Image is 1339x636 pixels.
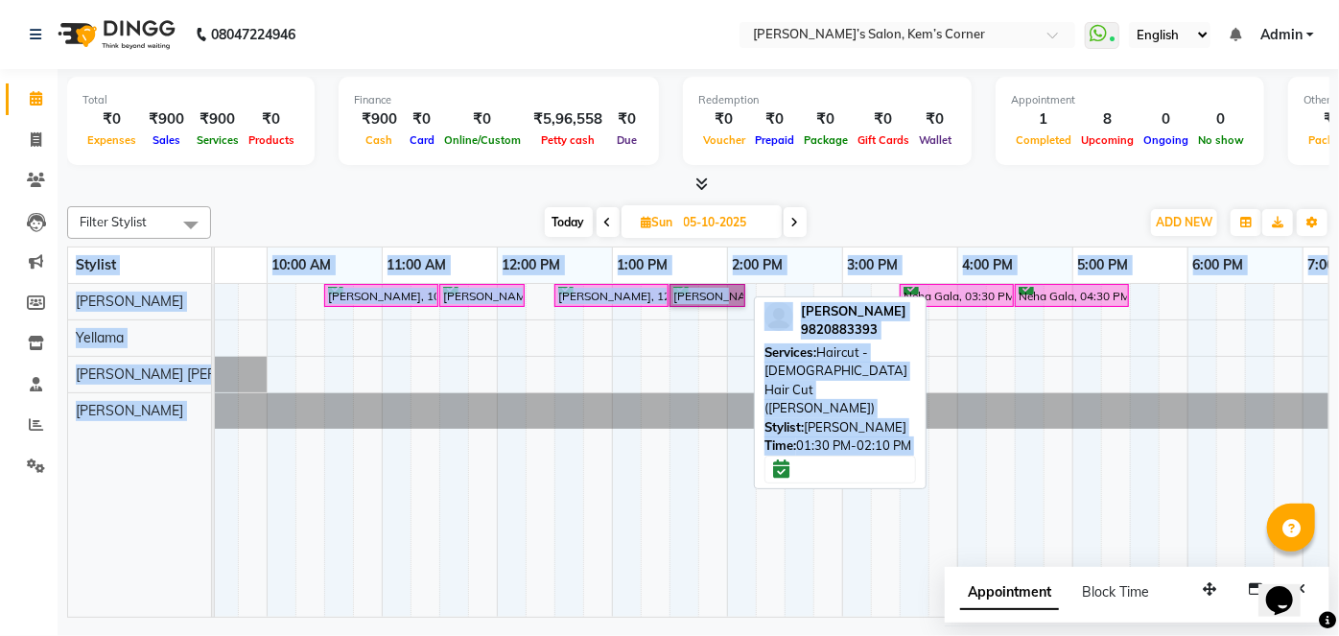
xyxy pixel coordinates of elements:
a: 3:00 PM [843,251,904,279]
span: Expenses [82,133,141,147]
div: ₹0 [750,108,799,130]
span: [PERSON_NAME] [PERSON_NAME] [76,365,294,383]
a: 11:00 AM [383,251,452,279]
span: Wallet [914,133,956,147]
div: ₹0 [698,108,750,130]
span: Block Time [1082,583,1149,601]
div: Neha Gala, 03:30 PM-04:30 PM, Haircut - Girls([PERSON_NAME]) - Under 12 years [902,287,1012,305]
span: Voucher [698,133,750,147]
span: ADD NEW [1156,215,1212,229]
span: Today [545,207,593,237]
div: 1 [1011,108,1076,130]
div: Neha Gala, 04:30 PM-05:30 PM, Haircut - Girls([PERSON_NAME]) - Under 12 years [1017,287,1127,305]
span: Stylist [76,256,116,273]
div: Finance [354,92,644,108]
a: 5:00 PM [1073,251,1134,279]
span: Filter Stylist [80,214,147,229]
div: [PERSON_NAME], 12:30 PM-01:30 PM, [DEMOGRAPHIC_DATA] hair cut with ([PERSON_NAME]) [556,287,667,305]
span: [PERSON_NAME] [76,402,183,419]
span: Card [405,133,439,147]
span: Haircut - [DEMOGRAPHIC_DATA] Hair Cut ([PERSON_NAME]) [764,344,907,416]
div: [PERSON_NAME], 11:30 AM-12:15 PM, Hairwash with blowdry - Waist Length [441,287,523,305]
a: 10:00 AM [268,251,337,279]
img: profile [764,302,793,331]
div: Redemption [698,92,956,108]
span: Appointment [960,576,1059,610]
span: [PERSON_NAME] [76,293,183,310]
a: 12:00 PM [498,251,566,279]
span: Products [244,133,299,147]
span: Petty cash [536,133,599,147]
div: 01:30 PM-02:10 PM [764,436,916,456]
div: ₹900 [141,108,192,130]
span: No show [1193,133,1249,147]
div: ₹0 [799,108,853,130]
span: Upcoming [1076,133,1139,147]
div: ₹5,96,558 [526,108,610,130]
img: logo [49,8,180,61]
input: 2025-10-05 [678,208,774,237]
a: 1:00 PM [613,251,673,279]
div: ₹0 [610,108,644,130]
span: Package [799,133,853,147]
div: 9820883393 [801,320,906,340]
div: Total [82,92,299,108]
div: ₹0 [439,108,526,130]
a: 4:00 PM [958,251,1019,279]
span: Yellama [76,329,124,346]
span: Time: [764,437,796,453]
span: Online/Custom [439,133,526,147]
span: Stylist: [764,419,804,435]
div: ₹900 [192,108,244,130]
span: Sun [637,215,678,229]
a: 2:00 PM [728,251,788,279]
b: 08047224946 [211,8,295,61]
div: 0 [1193,108,1249,130]
span: Ongoing [1139,133,1193,147]
span: Sales [148,133,185,147]
div: ₹900 [354,108,405,130]
a: 6:00 PM [1188,251,1249,279]
span: [PERSON_NAME] [801,303,906,318]
span: Services: [764,344,816,360]
div: ₹0 [853,108,914,130]
div: Appointment [1011,92,1249,108]
div: 0 [1139,108,1193,130]
div: [PERSON_NAME] [764,418,916,437]
span: Prepaid [750,133,799,147]
button: ADD NEW [1151,209,1217,236]
span: Completed [1011,133,1076,147]
div: ₹0 [244,108,299,130]
div: [PERSON_NAME], 10:30 AM-11:30 AM, Hairwash with blowdry - Waist Length [326,287,436,305]
span: Gift Cards [853,133,914,147]
div: ₹0 [405,108,439,130]
iframe: chat widget [1258,559,1320,617]
div: ₹0 [82,108,141,130]
span: Cash [362,133,398,147]
div: ₹0 [914,108,956,130]
div: 8 [1076,108,1139,130]
span: Services [192,133,244,147]
span: Due [612,133,642,147]
span: Admin [1260,25,1303,45]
